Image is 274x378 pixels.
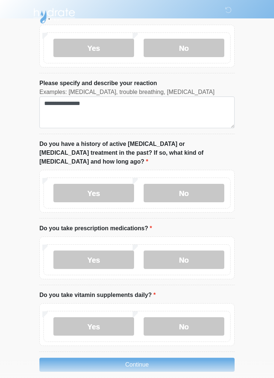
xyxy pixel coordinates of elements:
label: Do you have a history of active [MEDICAL_DATA] or [MEDICAL_DATA] treatment in the past? If so, wh... [39,140,235,166]
label: Please specify and describe your reaction [39,79,157,88]
label: Yes [53,39,134,57]
label: Do you take vitamin supplements daily? [39,291,156,300]
label: Yes [53,251,134,269]
label: No [144,317,224,336]
label: Yes [53,184,134,202]
label: No [144,184,224,202]
img: Hydrate IV Bar - Scottsdale Logo [32,6,76,24]
label: Do you take prescription medications? [39,224,152,233]
div: Examples: [MEDICAL_DATA], trouble breathing, [MEDICAL_DATA] [39,88,235,97]
label: Yes [53,317,134,336]
button: Continue [39,358,235,372]
label: No [144,251,224,269]
label: No [144,39,224,57]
